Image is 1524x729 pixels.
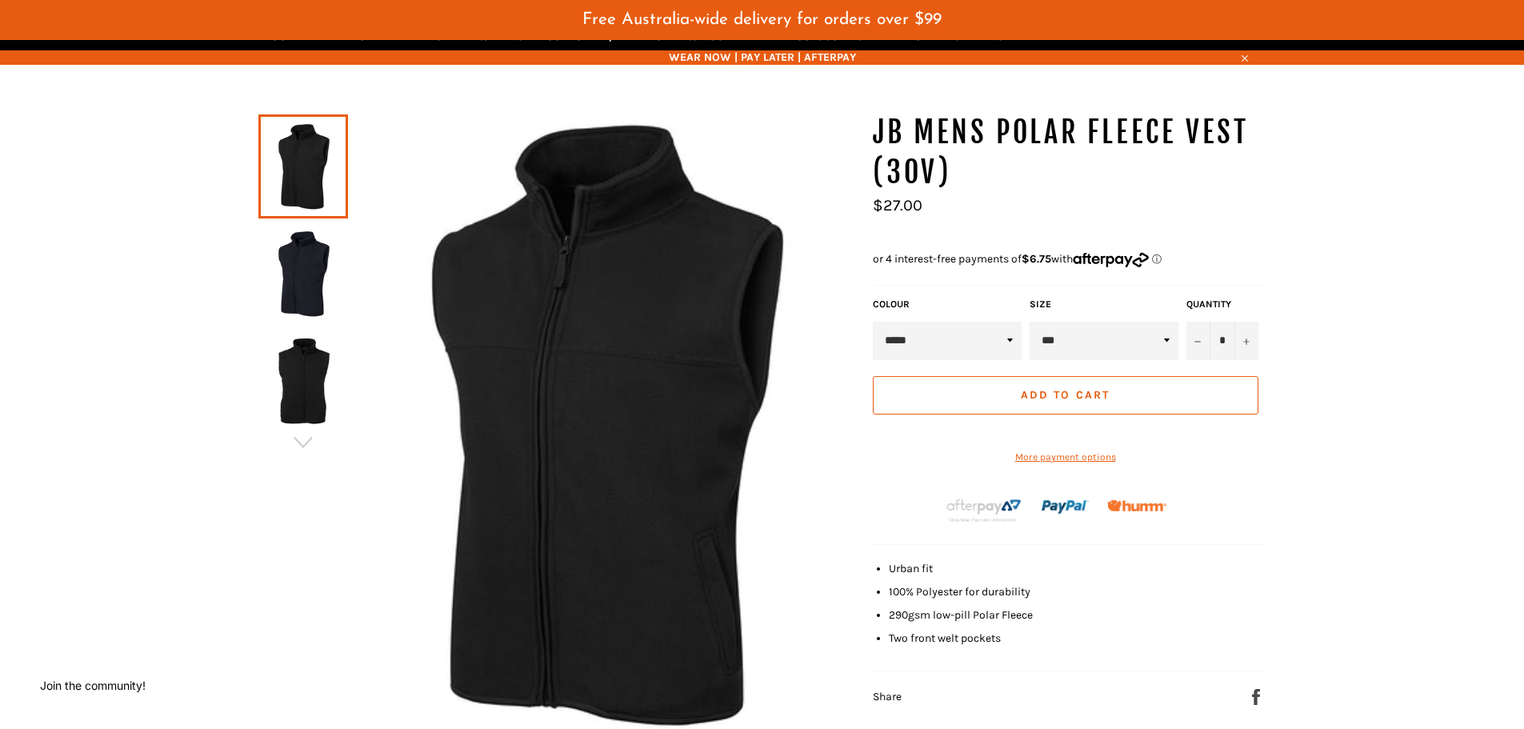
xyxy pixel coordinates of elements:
span: Free Australia-wide delivery for orders over $99 [582,11,942,28]
span: WEAR NOW | PAY LATER | AFTERPAY [258,50,1266,65]
label: COLOUR [873,298,1022,311]
h1: JB Mens Polar Fleece Vest (3OV) [873,113,1266,192]
span: $27.00 [873,196,922,214]
span: Add to Cart [1021,388,1110,402]
button: Reduce item quantity by one [1186,322,1210,360]
label: Quantity [1186,298,1258,311]
button: Increase item quantity by one [1234,322,1258,360]
label: Size [1030,298,1178,311]
img: JB Mens Polar Fleece Vest (3OV) - Workin' Gear [266,337,340,425]
li: 290gsm low-pill Polar Fleece [889,607,1266,623]
li: Two front welt pockets [889,631,1266,646]
button: Join the community! [40,679,146,692]
img: Afterpay-Logo-on-dark-bg_large.png [945,497,1023,524]
img: JB Mens Polar Fleece Vest (3OV) - Workin' Gear [266,230,340,318]
img: paypal.png [1042,483,1089,531]
button: Add to Cart [873,376,1258,415]
li: Urban fit [889,561,1266,576]
span: Share [873,690,902,703]
img: Humm_core_logo_RGB-01_300x60px_small_195d8312-4386-4de7-b182-0ef9b6303a37.png [1107,500,1166,512]
a: More payment options [873,451,1258,464]
li: 100% Polyester for durability [889,584,1266,599]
